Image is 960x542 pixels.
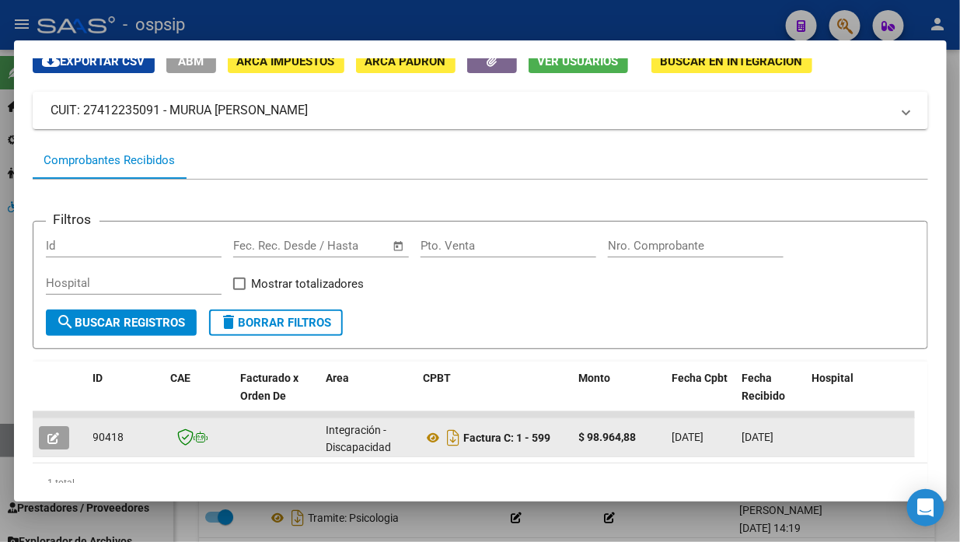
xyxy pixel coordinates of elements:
button: ARCA Padrón [356,49,456,73]
datatable-header-cell: Fecha Cpbt [666,362,736,430]
span: Area [326,372,350,384]
span: Mostrar totalizadores [252,274,365,293]
datatable-header-cell: Hospital [806,362,923,430]
button: Buscar Registros [46,309,197,336]
span: 90418 [93,431,124,443]
span: CAE [171,372,191,384]
span: Monto [579,372,611,384]
h3: Filtros [46,209,99,229]
mat-icon: search [57,313,75,331]
button: Buscar en Integración [651,49,812,73]
input: Fecha fin [310,239,386,253]
div: Comprobantes Recibidos [44,152,176,170]
input: Fecha inicio [233,239,296,253]
span: Fecha Recibido [742,372,786,402]
i: Descargar documento [444,425,464,450]
span: Hospital [812,372,854,384]
datatable-header-cell: Facturado x Orden De [235,362,320,430]
span: ARCA Padrón [365,54,446,68]
mat-panel-title: CUIT: 27412235091 - MURUA [PERSON_NAME] [51,101,891,120]
div: Open Intercom Messenger [907,489,944,526]
strong: Factura C: 1 - 599 [464,432,551,444]
datatable-header-cell: Monto [573,362,666,430]
span: [DATE] [672,431,704,443]
span: CPBT [424,372,452,384]
datatable-header-cell: ID [87,362,165,430]
datatable-header-cell: CAE [165,362,235,430]
span: [DATE] [742,431,774,443]
span: ABM [178,54,204,68]
mat-icon: delete [220,313,239,331]
strong: $ 98.964,88 [579,431,637,443]
span: Borrar Filtros [220,316,332,330]
span: Integración - Discapacidad [326,424,392,454]
span: Fecha Cpbt [672,372,728,384]
button: ABM [166,49,216,73]
span: ID [93,372,103,384]
span: Exportar CSV [42,54,145,68]
mat-expansion-panel-header: CUIT: 27412235091 - MURUA [PERSON_NAME] [33,92,928,129]
span: Buscar Registros [57,316,186,330]
button: Borrar Filtros [209,309,343,336]
span: Buscar en Integración [661,54,803,68]
button: Exportar CSV [33,49,155,73]
span: Facturado x Orden De [241,372,299,402]
button: Open calendar [389,237,407,255]
button: ARCA Impuestos [228,49,344,73]
span: ARCA Impuestos [237,54,335,68]
datatable-header-cell: Area [320,362,417,430]
mat-icon: cloud_download [42,51,61,70]
div: 1 total [33,463,928,502]
span: Ver Usuarios [538,54,619,68]
button: Ver Usuarios [529,49,628,73]
datatable-header-cell: Fecha Recibido [736,362,806,430]
datatable-header-cell: CPBT [417,362,573,430]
